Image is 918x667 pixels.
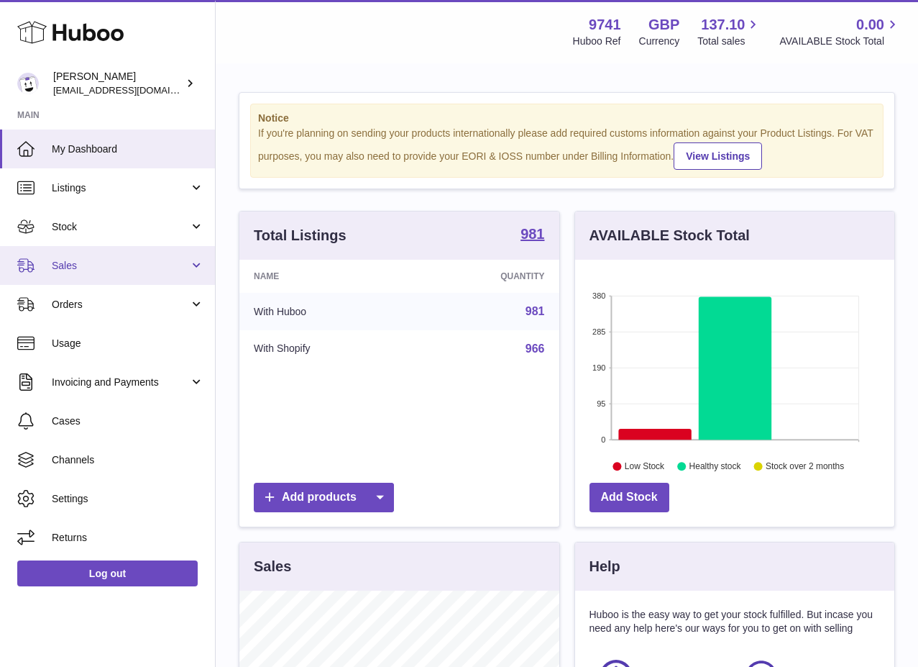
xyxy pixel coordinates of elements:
td: With Shopify [239,330,412,368]
a: 137.10 Total sales [697,15,761,48]
text: Healthy stock [689,461,741,471]
span: Listings [52,181,189,195]
p: Huboo is the easy way to get your stock fulfilled. But incase you need any help here's our ways f... [589,608,881,635]
text: Stock over 2 months [766,461,844,471]
strong: 9741 [589,15,621,35]
text: 380 [592,291,605,300]
strong: GBP [648,15,679,35]
text: 0 [601,435,605,444]
span: AVAILABLE Stock Total [779,35,901,48]
text: 95 [597,399,605,408]
text: Low Stock [624,461,664,471]
span: 0.00 [856,15,884,35]
span: Cases [52,414,204,428]
a: 981 [520,227,544,244]
h3: Help [589,557,620,576]
a: Add Stock [589,483,669,512]
div: If you're planning on sending your products internationally please add required customs informati... [258,127,876,170]
a: 981 [525,305,545,317]
img: ajcmarketingltd@gmail.com [17,73,39,94]
span: Orders [52,298,189,312]
h3: Sales [254,557,291,576]
strong: 981 [520,227,544,241]
th: Quantity [412,260,559,293]
span: Total sales [697,35,761,48]
strong: Notice [258,112,876,125]
span: Sales [52,259,189,273]
div: Huboo Ref [573,35,621,48]
span: My Dashboard [52,142,204,156]
span: Settings [52,492,204,506]
td: With Huboo [239,293,412,330]
span: Usage [52,337,204,350]
text: 285 [592,327,605,336]
span: 137.10 [701,15,745,35]
div: Currency [639,35,680,48]
span: Stock [52,220,189,234]
a: Log out [17,561,198,586]
span: Channels [52,453,204,467]
a: Add products [254,483,394,512]
h3: AVAILABLE Stock Total [589,226,750,245]
span: [EMAIL_ADDRESS][DOMAIN_NAME] [53,84,211,96]
span: Returns [52,531,204,545]
div: [PERSON_NAME] [53,70,183,97]
a: 0.00 AVAILABLE Stock Total [779,15,901,48]
text: 190 [592,363,605,372]
th: Name [239,260,412,293]
h3: Total Listings [254,226,346,245]
a: 966 [525,342,545,355]
span: Invoicing and Payments [52,376,189,389]
a: View Listings [674,142,762,170]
